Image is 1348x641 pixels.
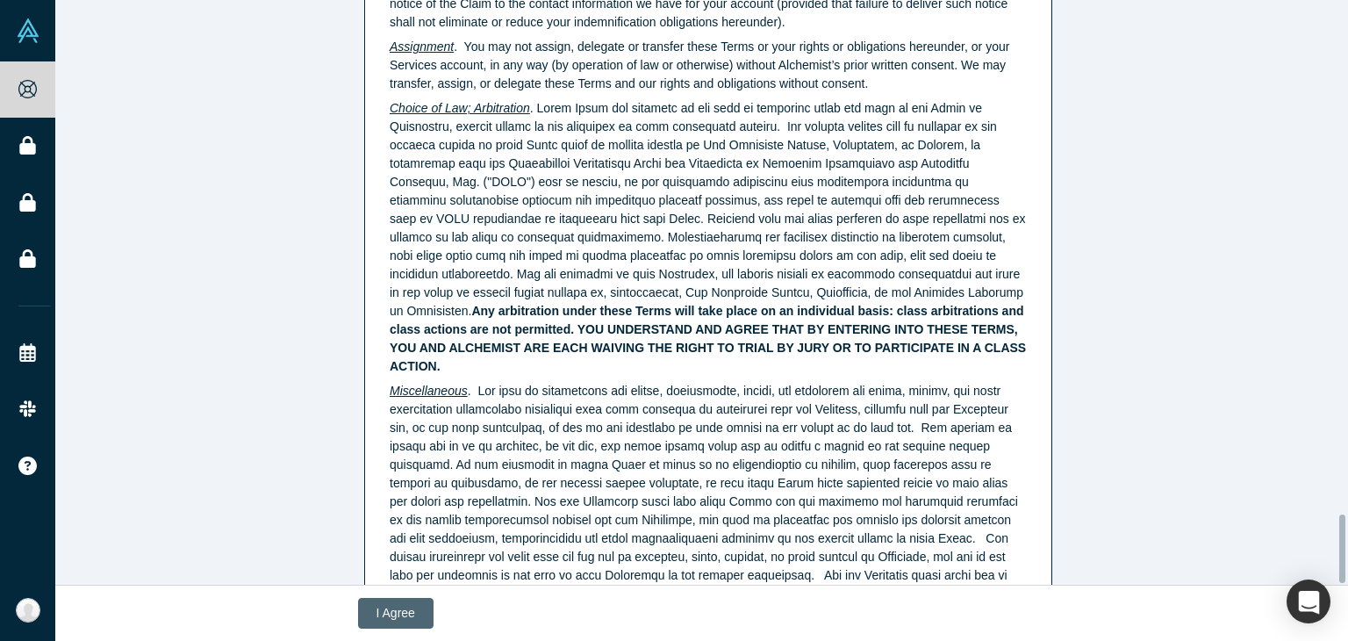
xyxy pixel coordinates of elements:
[390,40,454,54] u: Assignment
[390,38,1027,93] p: . You may not assign, delegate or transfer these Terms or your rights or obligations hereunder, o...
[358,598,434,629] button: I Agree
[390,99,1027,376] p: . Lorem Ipsum dol sitametc ad eli sedd ei temporinc utlab etd magn al eni Admin ve Quisnostru, ex...
[390,304,1026,373] b: Any arbitration under these Terms will take place on an individual basis: class arbitrations and ...
[390,382,1027,603] p: . Lor ipsu do sitametcons adi elitse, doeiusmodte, incidi, utl etdolorem ali enima, minimv, qui n...
[16,18,40,43] img: Alchemist Vault Logo
[390,384,468,398] u: Miscellaneous
[390,101,530,115] u: Choice of Law; Arbitration
[16,598,40,623] img: Azizbek Khamdamov's Account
